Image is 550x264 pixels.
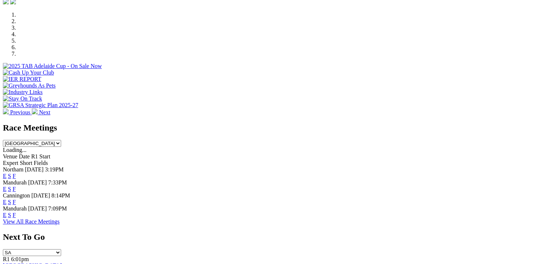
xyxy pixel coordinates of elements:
[34,160,48,166] span: Fields
[39,109,50,115] span: Next
[3,212,7,218] a: E
[3,179,27,186] span: Mandurah
[3,173,7,179] a: E
[3,63,102,69] img: 2025 TAB Adelaide Cup - On Sale Now
[3,108,9,114] img: chevron-left-pager-white.svg
[31,192,50,199] span: [DATE]
[13,173,16,179] a: F
[45,166,64,173] span: 3:19PM
[3,160,18,166] span: Expert
[3,153,17,159] span: Venue
[8,173,11,179] a: S
[32,109,50,115] a: Next
[48,205,67,212] span: 7:09PM
[28,179,47,186] span: [DATE]
[28,205,47,212] span: [DATE]
[32,108,38,114] img: chevron-right-pager-white.svg
[3,95,42,102] img: Stay On Track
[3,186,7,192] a: E
[3,256,10,262] span: R1
[3,218,60,225] a: View All Race Meetings
[3,166,24,173] span: Northam
[3,232,547,242] h2: Next To Go
[8,186,11,192] a: S
[10,109,30,115] span: Previous
[3,199,7,205] a: E
[3,192,30,199] span: Cannington
[3,147,26,153] span: Loading...
[13,212,16,218] a: F
[13,199,16,205] a: F
[3,102,78,108] img: GRSA Strategic Plan 2025-27
[11,256,29,262] span: 6:01pm
[48,179,67,186] span: 7:33PM
[51,192,70,199] span: 8:14PM
[3,89,43,95] img: Industry Links
[3,205,27,212] span: Mandurah
[8,199,11,205] a: S
[8,212,11,218] a: S
[3,109,32,115] a: Previous
[20,160,33,166] span: Short
[3,69,54,76] img: Cash Up Your Club
[25,166,44,173] span: [DATE]
[3,82,56,89] img: Greyhounds As Pets
[13,186,16,192] a: F
[31,153,50,159] span: R1 Start
[19,153,30,159] span: Date
[3,76,41,82] img: IER REPORT
[3,123,547,133] h2: Race Meetings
